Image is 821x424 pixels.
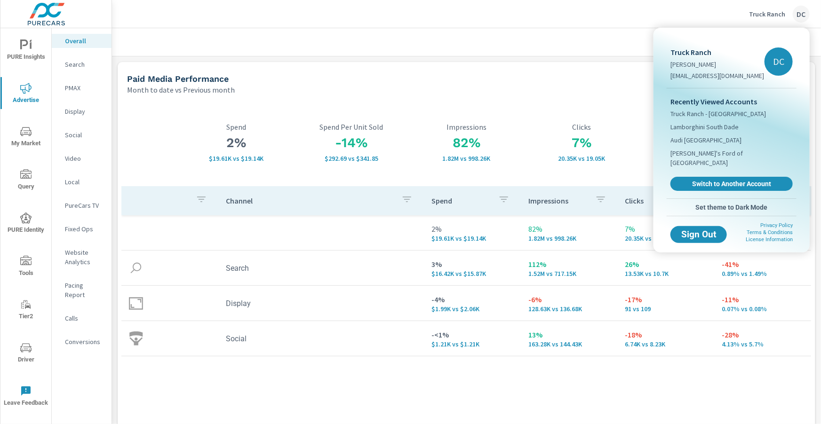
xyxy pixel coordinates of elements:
[670,122,739,132] span: Lamborghini South Dade
[676,180,788,188] span: Switch to Another Account
[670,203,793,212] span: Set theme to Dark Mode
[670,109,766,118] span: Truck Ranch - [GEOGRAPHIC_DATA]
[670,71,764,80] p: [EMAIL_ADDRESS][DOMAIN_NAME]
[670,47,764,58] p: Truck Ranch
[678,230,719,239] span: Sign Out
[667,199,797,216] button: Set theme to Dark Mode
[760,222,793,228] a: Privacy Policy
[670,149,793,167] span: [PERSON_NAME]'s Ford of [GEOGRAPHIC_DATA]
[746,236,793,243] a: License Information
[670,135,741,145] span: Audi [GEOGRAPHIC_DATA]
[765,47,793,76] div: DC
[670,177,793,191] a: Switch to Another Account
[670,60,764,69] p: [PERSON_NAME]
[670,96,793,107] p: Recently Viewed Accounts
[670,226,727,243] button: Sign Out
[747,229,793,236] a: Terms & Conditions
